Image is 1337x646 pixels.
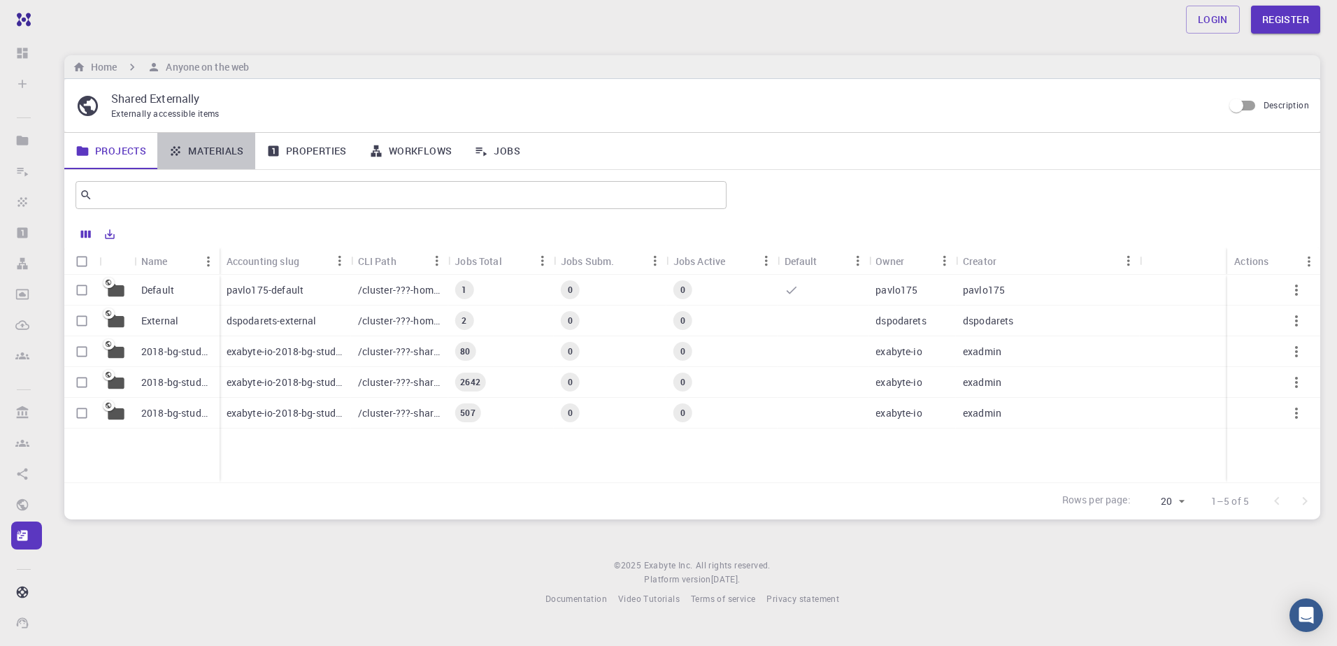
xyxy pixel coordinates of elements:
button: Sort [168,250,190,273]
p: /cluster-???-home/pavlo175/pavlo175-default [358,283,441,297]
span: 1 [456,284,472,296]
button: Sort [996,250,1019,272]
div: Name [134,247,220,275]
p: Shared Externally [111,90,1212,107]
a: Terms of service [691,592,755,606]
div: Icon [99,247,134,275]
button: Sort [299,250,322,272]
p: dspodarets [963,314,1014,328]
button: Menu [329,250,351,272]
p: exadmin [963,345,1001,359]
button: Sort [904,250,927,272]
span: 0 [675,345,691,357]
div: Accounting slug [227,247,299,275]
span: 0 [675,315,691,326]
span: Terms of service [691,593,755,604]
a: Projects [64,133,157,169]
p: 2018-bg-study-phase-I [141,406,213,420]
button: Menu [531,250,554,272]
p: exabyte-io [875,406,922,420]
p: /cluster-???-share/groups/exabyte-io/exabyte-io-2018-bg-study-phase-i-ph [358,345,441,359]
h6: Anyone on the web [160,59,249,75]
div: Default [785,247,817,275]
div: Name [141,247,168,275]
a: Jobs [463,133,531,169]
img: logo [11,13,31,27]
div: Creator [963,247,996,275]
div: Jobs Subm. [561,247,615,275]
p: pavlo175-default [227,283,303,297]
p: exabyte-io-2018-bg-study-phase-iii [227,375,344,389]
span: Documentation [545,593,607,604]
p: exabyte-io-2018-bg-study-phase-i [227,406,344,420]
button: Export [98,223,122,245]
span: 0 [562,407,578,419]
button: Menu [934,250,956,272]
button: Columns [74,223,98,245]
span: © 2025 [614,559,643,573]
span: 0 [675,284,691,296]
p: Default [141,283,174,297]
p: exabyte-io [875,375,922,389]
span: 0 [675,407,691,419]
a: Exabyte Inc. [644,559,693,573]
div: CLI Path [351,247,448,275]
p: /cluster-???-home/dspodarets/dspodarets-external [358,314,441,328]
span: 2642 [455,376,486,388]
span: 2 [456,315,472,326]
p: exadmin [963,406,1001,420]
span: All rights reserved. [696,559,771,573]
button: Menu [1117,250,1140,272]
span: 507 [455,407,480,419]
div: Actions [1227,247,1320,275]
button: Menu [1298,250,1320,273]
span: Description [1264,99,1309,110]
div: Accounting slug [220,247,351,275]
a: [DATE]. [711,573,741,587]
button: Menu [425,250,448,272]
a: Video Tutorials [618,592,680,606]
div: 20 [1136,491,1189,512]
p: pavlo175 [963,283,1005,297]
span: 0 [675,376,691,388]
div: Jobs Total [455,247,502,275]
button: Menu [846,250,868,272]
span: 80 [455,345,476,357]
a: Register [1251,6,1320,34]
p: 2018-bg-study-phase-i-ph [141,345,213,359]
span: 0 [562,284,578,296]
a: Properties [255,133,358,169]
button: Menu [197,250,220,273]
p: exabyte-io-2018-bg-study-phase-i-ph [227,345,344,359]
div: Creator [956,247,1140,275]
div: Jobs Active [666,247,778,275]
div: Jobs Active [673,247,726,275]
a: Materials [157,133,255,169]
div: Owner [875,247,904,275]
div: Actions [1234,247,1268,275]
p: Rows per page: [1062,493,1131,509]
div: Default [778,247,869,275]
nav: breadcrumb [70,59,252,75]
a: Privacy statement [766,592,839,606]
button: Menu [755,250,778,272]
a: Login [1186,6,1240,34]
div: CLI Path [358,247,396,275]
div: Jobs Total [448,247,554,275]
span: 0 [562,315,578,326]
span: 0 [562,345,578,357]
p: /cluster-???-share/groups/exabyte-io/exabyte-io-2018-bg-study-phase-iii [358,375,441,389]
p: 2018-bg-study-phase-III [141,375,213,389]
span: [DATE] . [711,573,741,584]
a: Workflows [358,133,464,169]
span: Externally accessible items [111,108,220,119]
span: Video Tutorials [618,593,680,604]
button: Menu [644,250,666,272]
p: dspodarets-external [227,314,317,328]
a: Documentation [545,592,607,606]
span: Exabyte Inc. [644,559,693,570]
div: Owner [868,247,956,275]
p: External [141,314,178,328]
p: 1–5 of 5 [1211,494,1249,508]
p: exabyte-io [875,345,922,359]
